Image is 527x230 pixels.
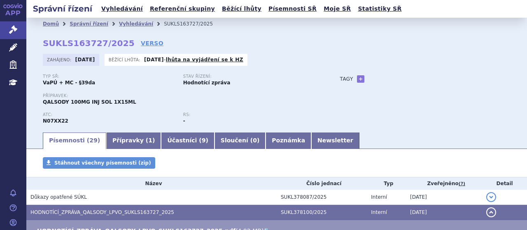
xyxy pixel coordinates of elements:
td: [DATE] [406,205,482,220]
th: Název [26,177,277,190]
a: Poznámka [266,132,311,149]
button: detail [486,192,496,202]
span: 9 [202,137,206,144]
th: Typ [367,177,406,190]
strong: VaPÚ + MC - §39da [43,80,95,86]
span: Běžící lhůta: [109,56,142,63]
h3: Tagy [340,74,353,84]
a: Přípravky (1) [106,132,161,149]
a: Domů [43,21,59,27]
span: 0 [253,137,257,144]
span: Důkazy opatřené SÚKL [30,194,87,200]
a: + [357,75,364,83]
a: Sloučení (0) [215,132,266,149]
td: SUKL378100/2025 [277,205,367,220]
a: Newsletter [311,132,359,149]
p: - [144,56,243,63]
span: Interní [371,209,387,215]
strong: [DATE] [144,57,164,63]
strong: Hodnotící zpráva [183,80,230,86]
a: Písemnosti (29) [43,132,106,149]
a: Stáhnout všechny písemnosti (zip) [43,157,155,169]
td: SUKL378087/2025 [277,190,367,205]
span: 1 [148,137,152,144]
span: Stáhnout všechny písemnosti (zip) [54,160,151,166]
a: Běžící lhůty [219,3,264,14]
h2: Správní řízení [26,3,99,14]
strong: - [183,118,185,124]
span: Zahájeno: [47,56,73,63]
p: ATC: [43,112,175,117]
a: Účastníci (9) [161,132,214,149]
abbr: (?) [459,181,465,187]
span: Interní [371,194,387,200]
a: Písemnosti SŘ [266,3,319,14]
button: detail [486,207,496,217]
td: [DATE] [406,190,482,205]
p: Stav řízení: [183,74,315,79]
span: 29 [89,137,97,144]
span: HODNOTÍCÍ_ZPRÁVA_QALSODY_LPVO_SUKLS163727_2025 [30,209,174,215]
li: SUKLS163727/2025 [164,18,224,30]
a: Referenční skupiny [147,3,217,14]
a: Vyhledávání [119,21,153,27]
span: QALSODY 100MG INJ SOL 1X15ML [43,99,136,105]
th: Detail [482,177,527,190]
a: Vyhledávání [99,3,145,14]
p: RS: [183,112,315,117]
strong: [DATE] [75,57,95,63]
p: Přípravek: [43,93,324,98]
th: Zveřejněno [406,177,482,190]
p: Typ SŘ: [43,74,175,79]
a: Statistiky SŘ [355,3,404,14]
a: Správní řízení [70,21,108,27]
a: lhůta na vyjádření se k HZ [166,57,243,63]
a: VERSO [141,39,163,47]
a: Moje SŘ [321,3,353,14]
th: Číslo jednací [277,177,367,190]
strong: TOFERSEN [43,118,68,124]
strong: SUKLS163727/2025 [43,38,135,48]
